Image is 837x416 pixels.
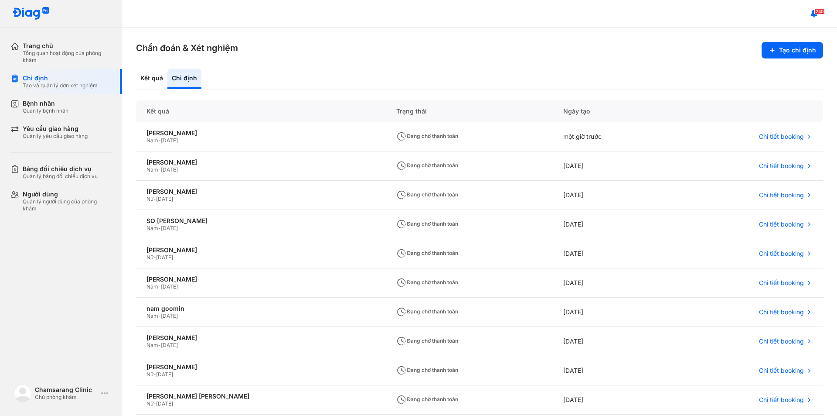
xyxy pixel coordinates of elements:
[153,400,156,407] span: -
[156,196,173,202] span: [DATE]
[156,371,173,378] span: [DATE]
[146,313,158,319] span: Nam
[158,283,161,290] span: -
[158,313,161,319] span: -
[146,342,158,348] span: Nam
[23,173,98,180] div: Quản lý bảng đối chiếu dịch vụ
[14,385,31,402] img: logo
[759,191,804,199] span: Chi tiết booking
[553,181,672,210] div: [DATE]
[146,188,375,196] div: [PERSON_NAME]
[23,74,98,82] div: Chỉ định
[553,239,672,268] div: [DATE]
[814,8,825,14] span: 240
[23,198,112,212] div: Quản lý người dùng của phòng khám
[396,337,458,344] span: Đang chờ thanh toán
[553,327,672,356] div: [DATE]
[156,254,173,261] span: [DATE]
[146,225,158,231] span: Nam
[158,137,161,144] span: -
[161,225,178,231] span: [DATE]
[396,191,458,198] span: Đang chờ thanh toán
[167,69,201,89] div: Chỉ định
[553,268,672,298] div: [DATE]
[146,137,158,144] span: Nam
[161,342,178,348] span: [DATE]
[759,133,804,141] span: Chi tiết booking
[23,82,98,89] div: Tạo và quản lý đơn xét nghiệm
[153,371,156,378] span: -
[136,100,386,122] div: Kết quả
[161,166,178,173] span: [DATE]
[759,367,804,375] span: Chi tiết booking
[553,100,672,122] div: Ngày tạo
[136,42,238,54] h3: Chẩn đoán & Xét nghiệm
[759,220,804,228] span: Chi tiết booking
[146,129,375,137] div: [PERSON_NAME]
[146,363,375,371] div: [PERSON_NAME]
[35,386,98,394] div: Chamsarang Clinic
[553,298,672,327] div: [DATE]
[759,308,804,316] span: Chi tiết booking
[396,308,458,315] span: Đang chờ thanh toán
[146,305,375,313] div: nam goomin
[23,165,98,173] div: Bảng đối chiếu dịch vụ
[553,356,672,385] div: [DATE]
[23,100,68,107] div: Bệnh nhân
[35,394,98,401] div: Chủ phòng khám
[146,392,375,400] div: [PERSON_NAME] [PERSON_NAME]
[146,275,375,283] div: [PERSON_NAME]
[759,250,804,258] span: Chi tiết booking
[158,225,161,231] span: -
[161,283,178,290] span: [DATE]
[396,162,458,168] span: Đang chờ thanh toán
[146,166,158,173] span: Nam
[386,100,553,122] div: Trạng thái
[146,371,153,378] span: Nữ
[146,158,375,166] div: [PERSON_NAME]
[161,137,178,144] span: [DATE]
[146,217,375,225] div: SO [PERSON_NAME]
[156,400,173,407] span: [DATE]
[396,396,458,402] span: Đang chờ thanh toán
[146,400,153,407] span: Nữ
[553,385,672,415] div: [DATE]
[146,283,158,290] span: Nam
[759,279,804,287] span: Chi tiết booking
[759,162,804,170] span: Chi tiết booking
[762,42,823,58] button: Tạo chỉ định
[23,125,88,133] div: Yêu cầu giao hàng
[146,246,375,254] div: [PERSON_NAME]
[153,196,156,202] span: -
[759,337,804,345] span: Chi tiết booking
[23,50,112,64] div: Tổng quan hoạt động của phòng khám
[161,313,178,319] span: [DATE]
[553,210,672,239] div: [DATE]
[158,166,161,173] span: -
[759,396,804,404] span: Chi tiết booking
[146,254,153,261] span: Nữ
[396,279,458,285] span: Đang chờ thanh toán
[153,254,156,261] span: -
[553,151,672,181] div: [DATE]
[23,133,88,140] div: Quản lý yêu cầu giao hàng
[23,42,112,50] div: Trang chủ
[158,342,161,348] span: -
[396,367,458,373] span: Đang chờ thanh toán
[146,334,375,342] div: [PERSON_NAME]
[136,69,167,89] div: Kết quả
[396,133,458,139] span: Đang chờ thanh toán
[146,196,153,202] span: Nữ
[23,190,112,198] div: Người dùng
[396,250,458,256] span: Đang chờ thanh toán
[12,7,50,21] img: logo
[553,122,672,151] div: một giờ trước
[23,107,68,114] div: Quản lý bệnh nhân
[396,220,458,227] span: Đang chờ thanh toán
